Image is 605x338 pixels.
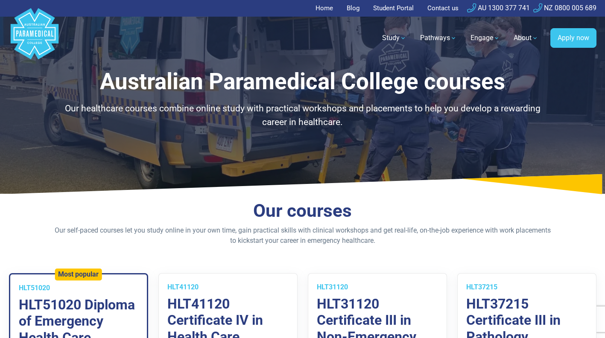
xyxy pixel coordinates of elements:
p: Our healthcare courses combine online study with practical workshops and placements to help you d... [53,102,552,129]
span: HLT31120 [317,283,348,291]
a: Apply now [550,28,596,48]
p: Our self-paced courses let you study online in your own time, gain practical skills with clinical... [53,225,552,246]
a: Australian Paramedical College [9,17,60,60]
span: HLT41120 [167,283,199,291]
h1: Australian Paramedical College courses [53,68,552,95]
a: Study [377,26,412,50]
span: HLT51020 [19,284,50,292]
a: Engage [465,26,505,50]
span: HLT37215 [466,283,497,291]
a: AU 1300 377 741 [467,4,530,12]
a: Pathways [415,26,462,50]
a: NZ 0800 005 689 [533,4,596,12]
h2: Our courses [53,200,552,222]
h5: Most popular [58,270,99,278]
a: About [509,26,544,50]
